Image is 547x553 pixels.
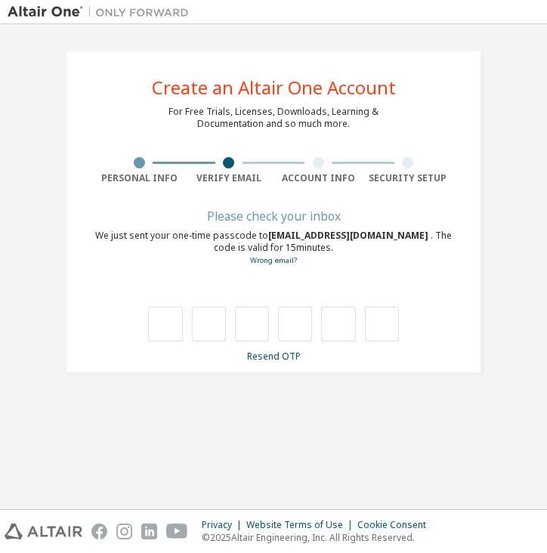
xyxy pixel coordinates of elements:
[94,230,453,267] div: We just sent your one-time passcode to . The code is valid for 15 minutes.
[250,255,297,265] a: Go back to the registration form
[273,172,363,184] div: Account Info
[8,5,196,20] img: Altair One
[168,106,379,130] div: For Free Trials, Licenses, Downloads, Learning & Documentation and so much more.
[246,519,357,531] div: Website Terms of Use
[91,524,107,539] img: facebook.svg
[268,229,431,242] span: [EMAIL_ADDRESS][DOMAIN_NAME]
[94,212,453,221] div: Please check your inbox
[116,524,132,539] img: instagram.svg
[141,524,157,539] img: linkedin.svg
[357,519,435,531] div: Cookie Consent
[166,524,188,539] img: youtube.svg
[202,531,435,544] p: © 2025 Altair Engineering, Inc. All Rights Reserved.
[94,172,184,184] div: Personal Info
[202,519,246,531] div: Privacy
[152,79,396,97] div: Create an Altair One Account
[247,350,301,363] a: Resend OTP
[5,524,82,539] img: altair_logo.svg
[363,172,453,184] div: Security Setup
[184,172,274,184] div: Verify Email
